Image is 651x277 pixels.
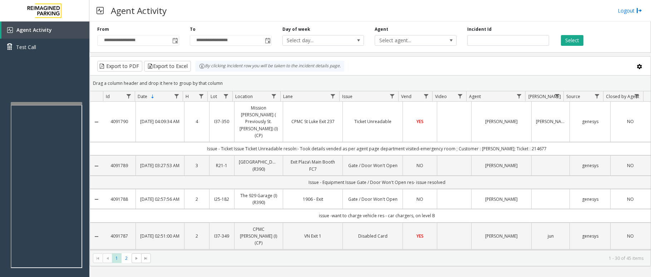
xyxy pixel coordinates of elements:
[186,93,189,99] span: H
[189,118,205,125] a: 4
[107,2,170,19] h3: Agent Activity
[328,91,338,101] a: Lane Filter Menu
[90,196,103,202] a: Collapse Details
[97,2,104,19] img: pageIcon
[476,233,527,239] a: [PERSON_NAME]
[627,196,634,202] span: NO
[416,233,424,239] span: YES
[16,43,36,51] span: Test Call
[387,91,397,101] a: Issue Filter Menu
[214,162,230,169] a: R21-1
[476,118,527,125] a: [PERSON_NAME]
[574,196,606,203] a: genesys
[140,162,180,169] a: [DATE] 03:27:53 AM
[134,256,139,261] span: Go to the next page
[103,142,651,155] td: Issue - Ticket Issue Ticket Unreadable resoln:- Took details vended as per agent page department ...
[287,196,339,203] a: 1906 - Exit
[552,91,562,101] a: Parker Filter Menu
[435,93,447,99] span: Video
[189,233,205,239] a: 2
[407,233,433,239] a: YES
[401,93,411,99] span: Vend
[196,91,206,101] a: H Filter Menu
[189,162,205,169] a: 3
[606,93,639,99] span: Closed by Agent
[287,118,339,125] a: CPMC St Luke Exit 237
[467,26,492,33] label: Incident Id
[140,196,180,203] a: [DATE] 02:57:56 AM
[375,35,440,45] span: Select agent...
[140,233,180,239] a: [DATE] 02:51:00 AM
[239,226,278,247] a: CPMC [PERSON_NAME] (I) (CP)
[347,162,398,169] a: Gate / Door Won't Open
[263,35,271,45] span: Toggle popup
[375,26,388,33] label: Agent
[235,93,253,99] span: Location
[287,233,339,239] a: VN Exit 1
[283,35,347,45] span: Select day...
[407,162,433,169] a: NO
[615,196,646,203] a: NO
[239,192,278,206] a: The 929 Garage (I) (R390)
[627,233,634,239] span: NO
[143,256,149,261] span: Go to the last page
[106,93,110,99] span: Id
[455,91,465,101] a: Video Filter Menu
[140,118,180,125] a: [DATE] 04:09:34 AM
[615,118,646,125] a: NO
[138,93,147,99] span: Date
[347,233,398,239] a: Disabled Card
[566,93,580,99] span: Source
[90,234,103,239] a: Collapse Details
[221,91,231,101] a: Lot Filter Menu
[347,118,398,125] a: Ticket Unreadable
[155,255,643,261] kendo-pager-info: 1 - 30 of 45 items
[90,77,651,89] div: Drag a column header and drop it here to group by that column
[90,119,103,125] a: Collapse Details
[469,93,481,99] span: Agent
[407,118,433,125] a: YES
[632,91,642,101] a: Closed by Agent Filter Menu
[112,253,122,263] span: Page 1
[107,196,131,203] a: 4091788
[103,209,651,222] td: issue -want to charge vehicle res - car chargers, on level B
[172,91,181,101] a: Date Filter Menu
[107,118,131,125] a: 4091790
[103,249,651,263] td: Issue - Monthly Issue Disabled Card sol: call office for the help but did not get any response so...
[561,35,583,46] button: Select
[239,159,278,172] a: [GEOGRAPHIC_DATA] (R390)
[171,35,179,45] span: Toggle popup
[476,196,527,203] a: [PERSON_NAME]
[150,94,156,99] span: Sortable
[90,91,651,250] div: Data table
[282,26,310,33] label: Day of week
[615,162,646,169] a: NO
[528,93,561,99] span: [PERSON_NAME]
[618,7,642,14] a: Logout
[122,253,131,263] span: Page 2
[214,196,230,203] a: I25-182
[16,26,52,33] span: Agent Activity
[536,233,566,239] a: jun
[476,162,527,169] a: [PERSON_NAME]
[416,196,423,202] span: NO
[7,27,13,33] img: 'icon'
[627,118,634,125] span: NO
[269,91,279,101] a: Location Filter Menu
[132,253,141,263] span: Go to the next page
[97,61,142,72] button: Export to PDF
[239,105,278,139] a: Mission [PERSON_NAME] ( Previously St. [PERSON_NAME]) (I) (CP)
[347,196,398,203] a: Gate / Door Won't Open
[627,162,634,169] span: NO
[141,253,151,263] span: Go to the last page
[214,118,230,125] a: I37-350
[636,7,642,14] img: logout
[97,26,109,33] label: From
[214,233,230,239] a: I37-349
[107,233,131,239] a: 4091787
[416,118,424,125] span: YES
[342,93,352,99] span: Issue
[592,91,602,101] a: Source Filter Menu
[574,233,606,239] a: genesys
[287,159,339,172] a: Exit Plaza\ Main Booth FC7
